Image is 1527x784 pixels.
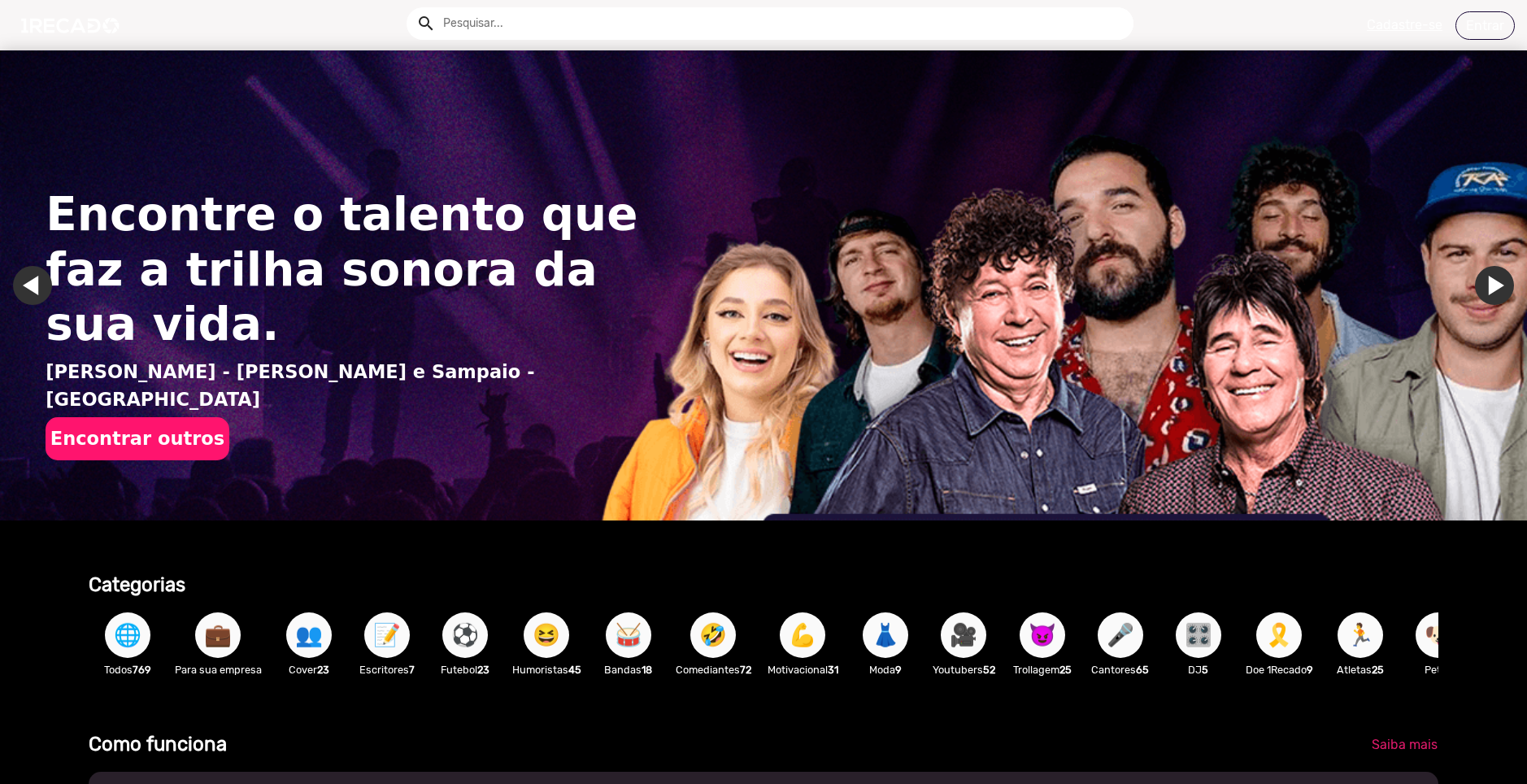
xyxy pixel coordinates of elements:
button: 🎥 [941,612,986,658]
button: 🎤 [1098,612,1143,658]
b: 9 [1307,664,1313,676]
span: 🌐 [114,612,141,658]
b: 25 [1372,664,1384,676]
button: Encontrar outros [46,417,228,460]
button: 🎛️ [1176,612,1221,658]
span: 🏃 [1346,612,1374,658]
b: 5 [1202,664,1208,676]
mat-icon: Example home icon [416,14,436,33]
p: Para sua empresa [175,662,262,677]
p: DJ [1168,662,1229,677]
span: 🎛️ [1185,612,1212,658]
b: 7 [409,664,415,676]
button: 👥 [286,612,332,658]
a: Saiba mais [1359,730,1451,760]
button: 📝 [364,612,410,658]
button: 🏃 [1338,612,1383,658]
span: 🎗️ [1265,612,1293,658]
b: Categorias [89,573,185,596]
button: Example home icon [411,8,439,37]
b: Como funciona [89,733,227,756]
u: Cadastre-se [1367,17,1442,33]
input: Pesquisar... [431,7,1133,40]
p: Todos [97,662,159,677]
b: 23 [317,664,329,676]
button: 😈 [1020,612,1065,658]
b: 31 [828,664,838,676]
button: ⚽ [442,612,488,658]
b: 9 [895,664,902,676]
button: 🤣 [690,612,736,658]
span: 🎤 [1107,612,1134,658]
p: Cover [278,662,340,677]
p: Comediantes [676,662,751,677]
p: Youtubers [933,662,995,677]
button: 👗 [863,612,908,658]
span: 👥 [295,612,323,658]
h1: Encontre o talento que faz a trilha sonora da sua vida. [46,187,656,352]
button: 🐶 [1416,612,1461,658]
span: 🤣 [699,612,727,658]
p: Cantores [1090,662,1151,677]
b: 769 [133,664,151,676]
span: Saiba mais [1372,737,1438,752]
b: 72 [740,664,751,676]
button: 🎗️ [1256,612,1302,658]
a: Ir para o próximo slide [1475,266,1514,305]
p: Motivacional [768,662,838,677]
span: 📝 [373,612,401,658]
p: Bandas [598,662,659,677]
span: 👗 [872,612,899,658]
p: Humoristas [512,662,581,677]
button: 🥁 [606,612,651,658]
p: Escritores [356,662,418,677]
p: Pets [1407,662,1469,677]
button: 💪 [780,612,825,658]
span: ⚽ [451,612,479,658]
b: 45 [568,664,581,676]
span: 💼 [204,612,232,658]
p: Doe 1Recado [1246,662,1313,677]
b: 52 [983,664,995,676]
button: 🌐 [105,612,150,658]
span: 🐶 [1425,612,1452,658]
p: Trollagem [1011,662,1073,677]
p: Atletas [1329,662,1391,677]
button: 💼 [195,612,241,658]
a: Ir para o último slide [13,266,52,305]
span: 💪 [789,612,816,658]
b: 65 [1136,664,1149,676]
span: 😈 [1029,612,1056,658]
a: Entrar [1455,11,1515,40]
span: 🥁 [615,612,642,658]
span: 🎥 [950,612,977,658]
b: 23 [477,664,489,676]
span: 😆 [533,612,560,658]
p: [PERSON_NAME] - [PERSON_NAME] e Sampaio - [GEOGRAPHIC_DATA] [46,359,656,414]
p: Futebol [434,662,496,677]
b: 18 [642,664,652,676]
b: 25 [1059,664,1072,676]
p: Moda [855,662,916,677]
button: 😆 [524,612,569,658]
